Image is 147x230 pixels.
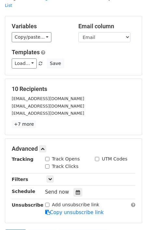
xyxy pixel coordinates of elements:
[12,120,36,128] a: +7 more
[52,156,80,162] label: Track Opens
[12,23,69,30] h5: Variables
[12,85,135,93] h5: 10 Recipients
[45,189,69,195] span: Send now
[12,104,84,109] small: [EMAIL_ADDRESS][DOMAIN_NAME]
[12,189,35,194] strong: Schedule
[12,157,33,162] strong: Tracking
[78,23,135,30] h5: Email column
[12,58,37,69] a: Load...
[12,145,135,152] h5: Advanced
[12,49,40,56] a: Templates
[12,202,44,208] strong: Unsubscribe
[45,210,104,215] a: Copy unsubscribe link
[102,156,127,162] label: UTM Codes
[52,163,79,170] label: Track Clicks
[114,199,147,230] iframe: Chat Widget
[47,58,64,69] button: Save
[52,201,100,208] label: Add unsubscribe link
[12,111,84,116] small: [EMAIL_ADDRESS][DOMAIN_NAME]
[12,177,28,182] strong: Filters
[12,96,84,101] small: [EMAIL_ADDRESS][DOMAIN_NAME]
[12,32,51,42] a: Copy/paste...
